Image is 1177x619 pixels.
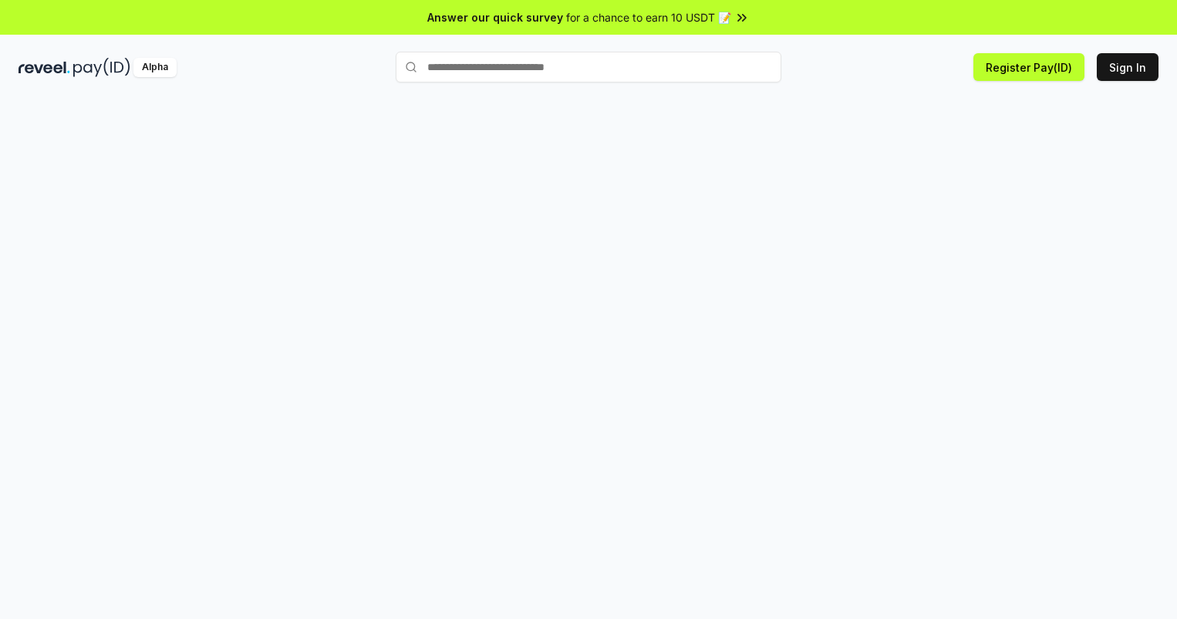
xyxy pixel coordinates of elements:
[427,9,563,25] span: Answer our quick survey
[19,58,70,77] img: reveel_dark
[566,9,731,25] span: for a chance to earn 10 USDT 📝
[73,58,130,77] img: pay_id
[973,53,1084,81] button: Register Pay(ID)
[133,58,177,77] div: Alpha
[1097,53,1158,81] button: Sign In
